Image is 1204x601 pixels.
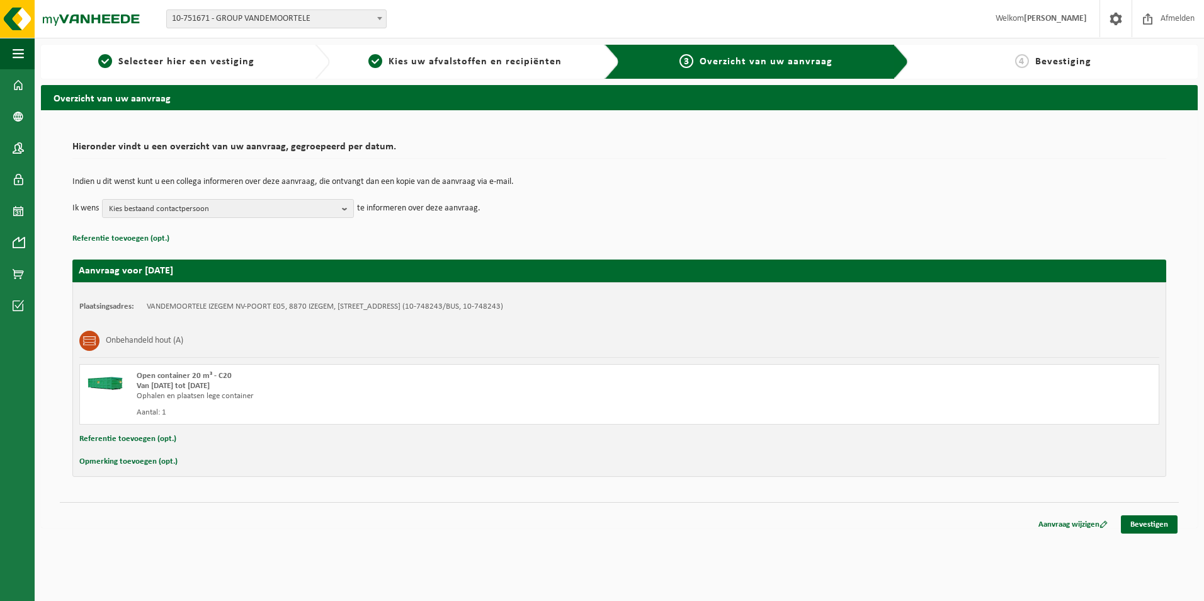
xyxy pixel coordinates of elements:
a: Bevestigen [1121,515,1178,534]
span: Kies bestaand contactpersoon [109,200,337,219]
p: te informeren over deze aanvraag. [357,199,480,218]
span: 4 [1015,54,1029,68]
span: Kies uw afvalstoffen en recipiënten [389,57,562,67]
span: 10-751671 - GROUP VANDEMOORTELE [166,9,387,28]
h3: Onbehandeld hout (A) [106,331,183,351]
p: Indien u dit wenst kunt u een collega informeren over deze aanvraag, die ontvangt dan een kopie v... [72,178,1166,186]
div: Ophalen en plaatsen lege container [137,391,670,401]
span: 3 [679,54,693,68]
a: 1Selecteer hier een vestiging [47,54,305,69]
span: Overzicht van uw aanvraag [700,57,832,67]
h2: Hieronder vindt u een overzicht van uw aanvraag, gegroepeerd per datum. [72,142,1166,159]
span: Selecteer hier een vestiging [118,57,254,67]
img: HK-XC-20-GN-00.png [86,371,124,390]
button: Referentie toevoegen (opt.) [79,431,176,447]
button: Opmerking toevoegen (opt.) [79,454,178,470]
span: Open container 20 m³ - C20 [137,372,232,380]
span: Bevestiging [1035,57,1091,67]
span: 1 [98,54,112,68]
p: Ik wens [72,199,99,218]
span: 10-751671 - GROUP VANDEMOORTELE [167,10,386,28]
button: Kies bestaand contactpersoon [102,199,354,218]
a: 2Kies uw afvalstoffen en recipiënten [336,54,594,69]
strong: [PERSON_NAME] [1024,14,1087,23]
div: Aantal: 1 [137,408,670,418]
button: Referentie toevoegen (opt.) [72,231,169,247]
iframe: chat widget [6,573,210,601]
h2: Overzicht van uw aanvraag [41,85,1198,110]
strong: Aanvraag voor [DATE] [79,266,173,276]
span: 2 [368,54,382,68]
strong: Van [DATE] tot [DATE] [137,382,210,390]
a: Aanvraag wijzigen [1029,515,1117,534]
strong: Plaatsingsadres: [79,302,134,311]
td: VANDEMOORTELE IZEGEM NV-POORT E05, 8870 IZEGEM, [STREET_ADDRESS] (10-748243/BUS, 10-748243) [147,302,503,312]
